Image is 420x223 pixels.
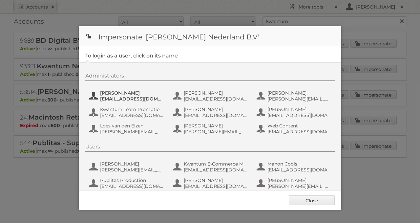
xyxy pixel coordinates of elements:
button: [PERSON_NAME] [EMAIL_ADDRESS][DOMAIN_NAME] [172,177,249,190]
span: [PERSON_NAME] [184,123,247,129]
a: Close [289,195,335,205]
span: Kwantum E-Commerce Marketing [184,161,247,167]
h1: Impersonate '[PERSON_NAME] Nederland B.V' [79,26,341,46]
span: Kwantum Team Promotie [100,106,164,112]
span: [EMAIL_ADDRESS][DOMAIN_NAME] [267,112,331,118]
span: [PERSON_NAME] [100,161,164,167]
span: Loes van den Elzen [100,123,164,129]
span: [EMAIL_ADDRESS][DOMAIN_NAME] [184,167,247,173]
div: Users [85,144,335,152]
span: [PERSON_NAME][EMAIL_ADDRESS][DOMAIN_NAME] [100,167,164,173]
span: [PERSON_NAME] [184,177,247,183]
span: [PERSON_NAME] [100,90,164,96]
span: [PERSON_NAME] [267,106,331,112]
span: [EMAIL_ADDRESS][DOMAIN_NAME] [267,167,331,173]
span: [EMAIL_ADDRESS][DOMAIN_NAME] [184,96,247,102]
span: [EMAIL_ADDRESS][DOMAIN_NAME] [100,96,164,102]
button: [PERSON_NAME] [PERSON_NAME][EMAIL_ADDRESS][DOMAIN_NAME] [256,89,333,102]
span: [PERSON_NAME] [184,90,247,96]
button: Kwantum E-Commerce Marketing [EMAIL_ADDRESS][DOMAIN_NAME] [172,160,249,173]
div: Administrators [85,73,335,81]
button: Manon Cools [EMAIL_ADDRESS][DOMAIN_NAME] [256,160,333,173]
button: Kwantum Team Promotie [EMAIL_ADDRESS][DOMAIN_NAME] [89,106,166,119]
span: [EMAIL_ADDRESS][DOMAIN_NAME] [267,129,331,135]
button: [PERSON_NAME] [PERSON_NAME][EMAIL_ADDRESS][DOMAIN_NAME] [172,122,249,135]
span: [PERSON_NAME][EMAIL_ADDRESS][DOMAIN_NAME] [267,183,331,189]
span: [EMAIL_ADDRESS][DOMAIN_NAME] [100,183,164,189]
button: Web Content [EMAIL_ADDRESS][DOMAIN_NAME] [256,122,333,135]
button: [PERSON_NAME] [PERSON_NAME][EMAIL_ADDRESS][DOMAIN_NAME] [256,177,333,190]
span: Web Content [267,123,331,129]
span: Publitas Production [100,177,164,183]
span: [PERSON_NAME] [267,90,331,96]
button: [PERSON_NAME] [EMAIL_ADDRESS][DOMAIN_NAME] [172,106,249,119]
span: [PERSON_NAME][EMAIL_ADDRESS][DOMAIN_NAME] [267,96,331,102]
span: [PERSON_NAME] [267,177,331,183]
span: [PERSON_NAME][EMAIL_ADDRESS][DOMAIN_NAME] [184,129,247,135]
button: [PERSON_NAME] [EMAIL_ADDRESS][DOMAIN_NAME] [256,106,333,119]
legend: To login as a user, click on its name [85,53,178,59]
span: Manon Cools [267,161,331,167]
button: [PERSON_NAME] [EMAIL_ADDRESS][DOMAIN_NAME] [89,89,166,102]
button: Loes van den Elzen [PERSON_NAME][EMAIL_ADDRESS][DOMAIN_NAME] [89,122,166,135]
span: [PERSON_NAME] [184,106,247,112]
span: [EMAIL_ADDRESS][DOMAIN_NAME] [184,183,247,189]
span: [EMAIL_ADDRESS][DOMAIN_NAME] [184,112,247,118]
span: [EMAIL_ADDRESS][DOMAIN_NAME] [100,112,164,118]
button: [PERSON_NAME] [PERSON_NAME][EMAIL_ADDRESS][DOMAIN_NAME] [89,160,166,173]
span: [PERSON_NAME][EMAIL_ADDRESS][DOMAIN_NAME] [100,129,164,135]
button: [PERSON_NAME] [EMAIL_ADDRESS][DOMAIN_NAME] [172,89,249,102]
button: Publitas Production [EMAIL_ADDRESS][DOMAIN_NAME] [89,177,166,190]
